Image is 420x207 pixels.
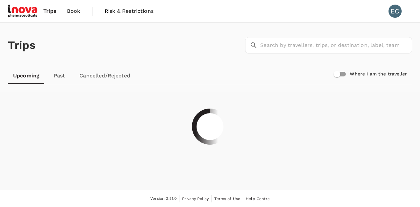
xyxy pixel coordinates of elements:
span: Book [67,7,80,15]
a: Help Centre [246,195,270,202]
div: EC [388,5,402,18]
a: Privacy Policy [182,195,209,202]
a: Upcoming [8,68,45,84]
span: Trips [43,7,57,15]
a: Terms of Use [214,195,240,202]
span: Privacy Policy [182,197,209,201]
h6: Where I am the traveller [350,71,407,78]
span: Version 3.51.0 [150,196,177,202]
h1: Trips [8,23,35,68]
span: Risk & Restrictions [105,7,154,15]
span: Terms of Use [214,197,240,201]
a: Cancelled/Rejected [74,68,136,84]
img: iNova Pharmaceuticals [8,4,38,18]
span: Help Centre [246,197,270,201]
a: Past [45,68,74,84]
input: Search by travellers, trips, or destination, label, team [260,37,412,53]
